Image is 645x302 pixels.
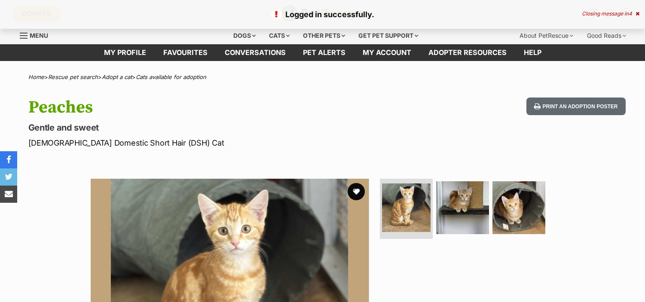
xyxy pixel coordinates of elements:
[28,73,44,80] a: Home
[263,27,296,44] div: Cats
[28,137,392,149] p: [DEMOGRAPHIC_DATA] Domestic Short Hair (DSH) Cat
[48,73,98,80] a: Rescue pet search
[95,44,155,61] a: My profile
[526,98,625,115] button: Print an adoption poster
[155,44,216,61] a: Favourites
[629,10,632,17] span: 4
[28,122,392,134] p: Gentle and sweet
[136,73,206,80] a: Cats available for adoption
[227,27,262,44] div: Dogs
[492,181,545,234] img: Photo of Peaches
[515,44,550,61] a: Help
[30,32,48,39] span: Menu
[294,44,354,61] a: Pet alerts
[420,44,515,61] a: Adopter resources
[9,9,636,20] p: Logged in successfully.
[352,27,424,44] div: Get pet support
[20,27,54,43] a: Menu
[348,183,365,200] button: favourite
[28,98,392,117] h1: Peaches
[514,27,579,44] div: About PetRescue
[581,27,632,44] div: Good Reads
[7,74,639,80] div: > > >
[582,11,639,17] div: Closing message in
[382,183,431,232] img: Photo of Peaches
[436,181,489,234] img: Photo of Peaches
[102,73,132,80] a: Adopt a cat
[297,27,351,44] div: Other pets
[216,44,294,61] a: conversations
[354,44,420,61] a: My account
